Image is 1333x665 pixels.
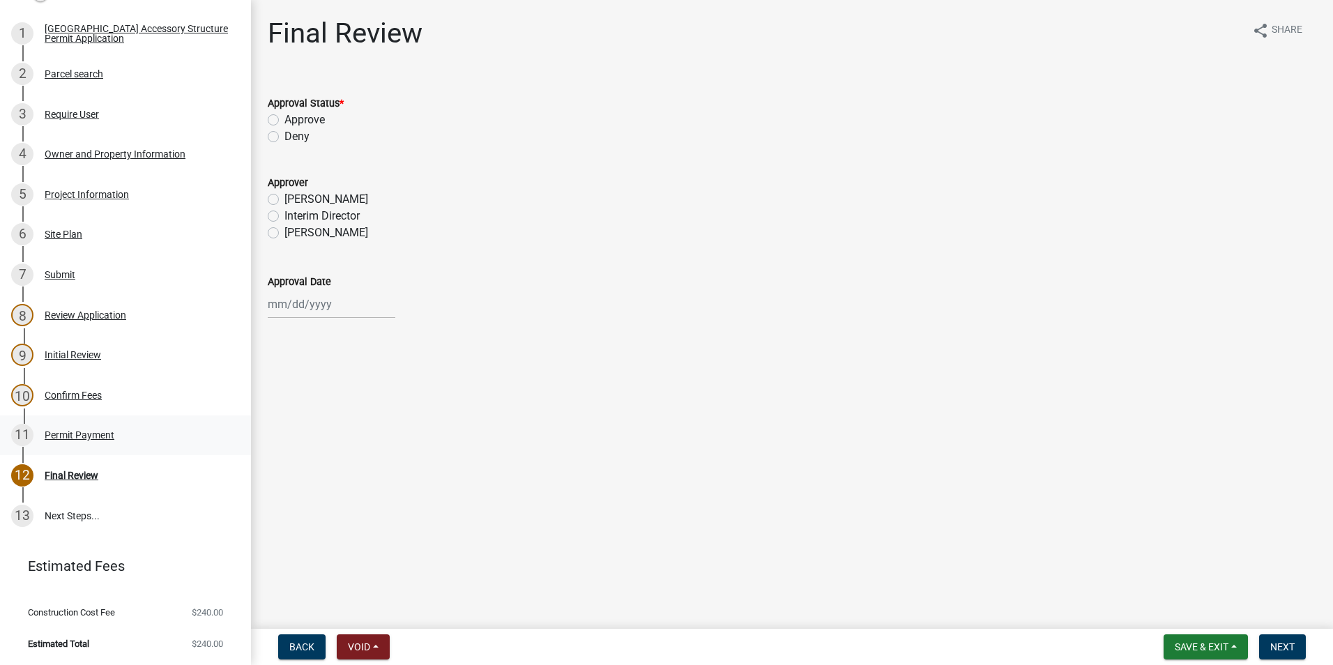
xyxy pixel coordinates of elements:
div: 13 [11,505,33,527]
div: 4 [11,143,33,165]
span: Estimated Total [28,639,89,648]
span: $240.00 [192,608,223,617]
a: Estimated Fees [11,552,229,580]
div: Require User [45,109,99,119]
label: [PERSON_NAME] [284,224,368,241]
div: 2 [11,63,33,85]
span: Construction Cost Fee [28,608,115,617]
button: Save & Exit [1164,634,1248,659]
div: 1 [11,22,33,45]
div: Confirm Fees [45,390,102,400]
div: 12 [11,464,33,487]
span: Share [1272,22,1302,39]
span: Void [348,641,370,652]
div: [GEOGRAPHIC_DATA] Accessory Structure Permit Application [45,24,229,43]
label: Approval Status [268,99,344,109]
div: 11 [11,424,33,446]
i: share [1252,22,1269,39]
span: Next [1270,641,1295,652]
label: Approve [284,112,325,128]
label: Approver [268,178,308,188]
label: [PERSON_NAME] [284,191,368,208]
div: 9 [11,344,33,366]
span: $240.00 [192,639,223,648]
div: 6 [11,223,33,245]
span: Back [289,641,314,652]
div: Submit [45,270,75,280]
button: shareShare [1241,17,1313,44]
div: Review Application [45,310,126,320]
button: Void [337,634,390,659]
div: 3 [11,103,33,125]
div: 5 [11,183,33,206]
span: Save & Exit [1175,641,1228,652]
button: Back [278,634,326,659]
div: Owner and Property Information [45,149,185,159]
label: Approval Date [268,277,331,287]
div: Permit Payment [45,430,114,440]
div: Project Information [45,190,129,199]
div: 8 [11,304,33,326]
div: Parcel search [45,69,103,79]
h1: Final Review [268,17,422,50]
div: 7 [11,263,33,286]
input: mm/dd/yyyy [268,290,395,319]
div: 10 [11,384,33,406]
button: Next [1259,634,1306,659]
label: Interim Director [284,208,360,224]
label: Deny [284,128,310,145]
div: Final Review [45,471,98,480]
div: Site Plan [45,229,82,239]
div: Initial Review [45,350,101,360]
